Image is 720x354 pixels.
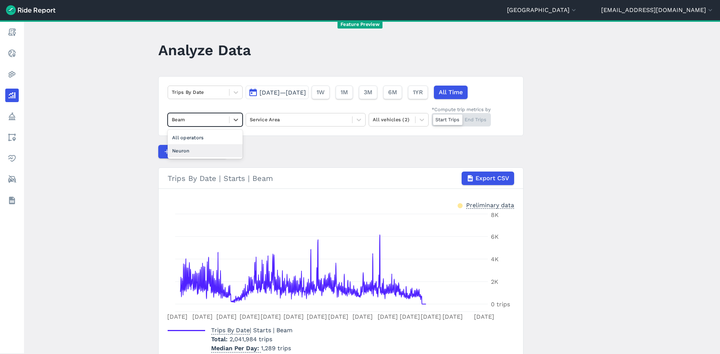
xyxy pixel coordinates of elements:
[283,313,304,320] tspan: [DATE]
[307,313,327,320] tspan: [DATE]
[413,88,423,97] span: 1YR
[601,6,714,15] button: [EMAIL_ADDRESS][DOMAIN_NAME]
[507,6,577,15] button: [GEOGRAPHIC_DATA]
[167,313,187,320] tspan: [DATE]
[168,144,243,157] div: Neuron
[5,47,19,60] a: Realtime
[491,278,498,285] tspan: 2K
[229,336,272,343] span: 2,041,984 trips
[352,313,373,320] tspan: [DATE]
[383,86,402,99] button: 6M
[5,26,19,39] a: Report
[364,88,372,97] span: 3M
[462,172,514,185] button: Export CSV
[421,313,441,320] tspan: [DATE]
[328,313,348,320] tspan: [DATE]
[340,88,348,97] span: 1M
[491,233,499,240] tspan: 6K
[442,313,463,320] tspan: [DATE]
[240,313,260,320] tspan: [DATE]
[491,211,499,218] tspan: 8K
[491,256,499,263] tspan: 4K
[408,86,428,99] button: 1YR
[312,86,330,99] button: 1W
[168,172,514,185] div: Trips By Date | Starts | Beam
[158,145,227,158] button: Compare Metrics
[491,301,510,308] tspan: 0 trips
[211,324,250,334] span: Trips By Date
[466,201,514,209] div: Preliminary data
[261,313,281,320] tspan: [DATE]
[5,173,19,186] a: ModeShift
[6,5,55,15] img: Ride Report
[211,344,292,353] p: 1,289 trips
[158,40,251,60] h1: Analyze Data
[388,88,397,97] span: 6M
[474,313,494,320] tspan: [DATE]
[400,313,420,320] tspan: [DATE]
[168,131,243,144] div: All operators
[211,336,229,343] span: Total
[211,342,261,352] span: Median Per Day
[475,174,509,183] span: Export CSV
[5,194,19,207] a: Datasets
[192,313,213,320] tspan: [DATE]
[216,313,237,320] tspan: [DATE]
[336,86,353,99] button: 1M
[5,152,19,165] a: Health
[211,327,292,334] span: | Starts | Beam
[316,88,325,97] span: 1W
[259,89,306,96] span: [DATE]—[DATE]
[5,131,19,144] a: Areas
[359,86,377,99] button: 3M
[434,86,468,99] button: All Time
[337,21,382,29] span: Feature Preview
[378,313,398,320] tspan: [DATE]
[432,106,491,113] div: *Compute trip metrics by
[5,110,19,123] a: Policy
[439,88,463,97] span: All Time
[5,89,19,102] a: Analyze
[5,68,19,81] a: Heatmaps
[246,86,309,99] button: [DATE]—[DATE]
